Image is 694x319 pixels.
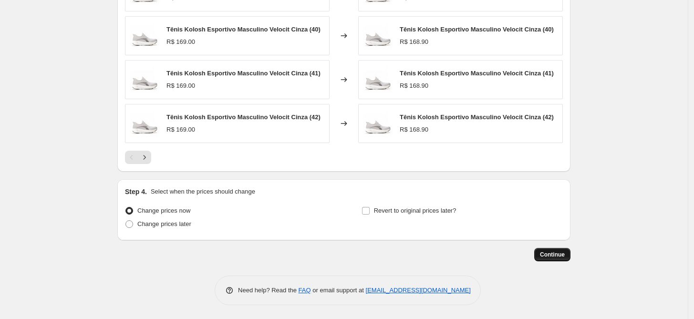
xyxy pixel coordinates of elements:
span: Change prices later [137,220,191,227]
nav: Pagination [125,151,151,164]
div: R$ 169.00 [166,37,195,47]
img: 00002-h3520-h3523-0002-01_80x.jpg [130,65,159,94]
a: FAQ [299,287,311,294]
button: Next [138,151,151,164]
div: R$ 169.00 [166,81,195,91]
span: or email support at [311,287,366,294]
h2: Step 4. [125,187,147,196]
img: 00002-h3520-h3523-0002-01_80x.jpg [363,109,392,138]
img: 00002-h3520-h3523-0002-01_80x.jpg [363,65,392,94]
span: Change prices now [137,207,190,214]
div: R$ 168.90 [400,37,428,47]
p: Select when the prices should change [151,187,255,196]
img: 00002-h3520-h3523-0002-01_80x.jpg [130,21,159,50]
span: Continue [540,251,565,258]
div: R$ 169.00 [166,125,195,134]
div: R$ 168.90 [400,81,428,91]
span: Tênis Kolosh Esportivo Masculino Velocit Cinza (41) [166,70,321,77]
span: Tênis Kolosh Esportivo Masculino Velocit Cinza (40) [166,26,321,33]
span: Tênis Kolosh Esportivo Masculino Velocit Cinza (42) [400,113,554,121]
span: Tênis Kolosh Esportivo Masculino Velocit Cinza (40) [400,26,554,33]
span: Revert to original prices later? [374,207,456,214]
a: [EMAIL_ADDRESS][DOMAIN_NAME] [366,287,471,294]
img: 00002-h3520-h3523-0002-01_80x.jpg [363,21,392,50]
img: 00002-h3520-h3523-0002-01_80x.jpg [130,109,159,138]
button: Continue [534,248,570,261]
span: Tênis Kolosh Esportivo Masculino Velocit Cinza (42) [166,113,321,121]
span: Tênis Kolosh Esportivo Masculino Velocit Cinza (41) [400,70,554,77]
div: R$ 168.90 [400,125,428,134]
span: Need help? Read the [238,287,299,294]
